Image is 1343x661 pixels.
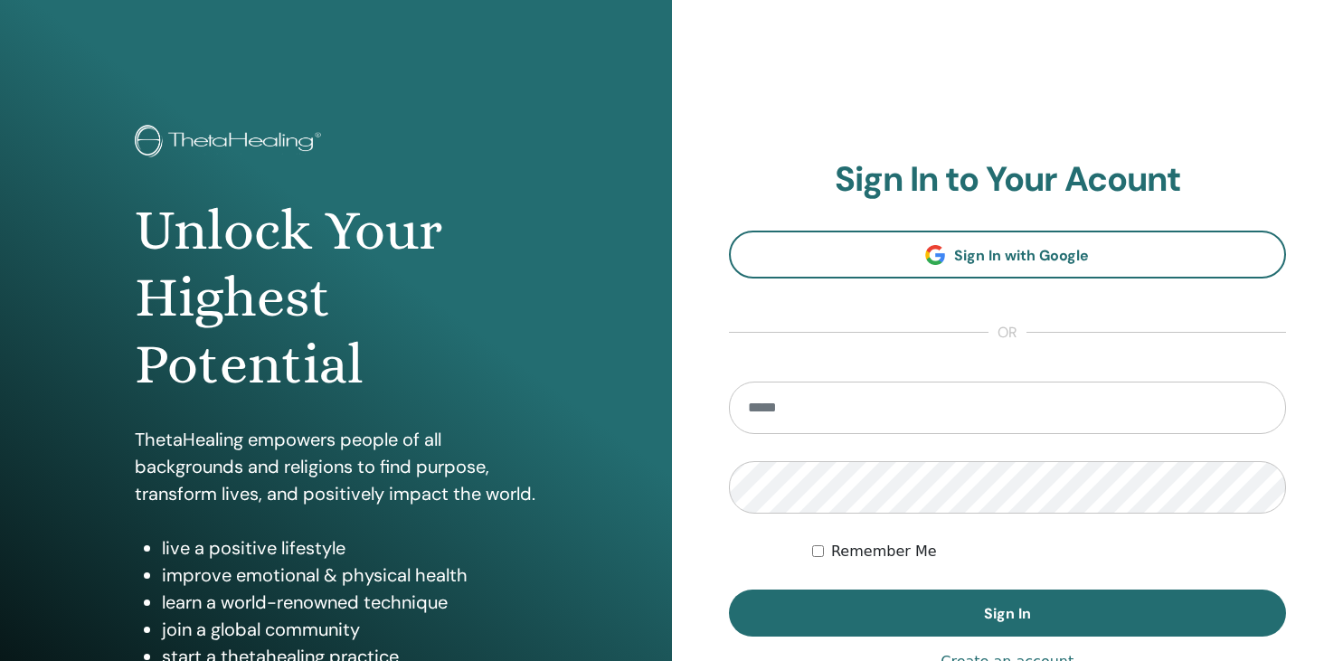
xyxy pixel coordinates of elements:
span: Sign In [984,604,1031,623]
span: Sign In with Google [954,246,1089,265]
button: Sign In [729,590,1287,637]
li: join a global community [162,616,537,643]
a: Sign In with Google [729,231,1287,279]
li: learn a world-renowned technique [162,589,537,616]
h2: Sign In to Your Acount [729,159,1287,201]
h1: Unlock Your Highest Potential [135,197,537,399]
li: improve emotional & physical health [162,562,537,589]
li: live a positive lifestyle [162,534,537,562]
span: or [988,322,1026,344]
div: Keep me authenticated indefinitely or until I manually logout [812,541,1286,562]
label: Remember Me [831,541,937,562]
p: ThetaHealing empowers people of all backgrounds and religions to find purpose, transform lives, a... [135,426,537,507]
